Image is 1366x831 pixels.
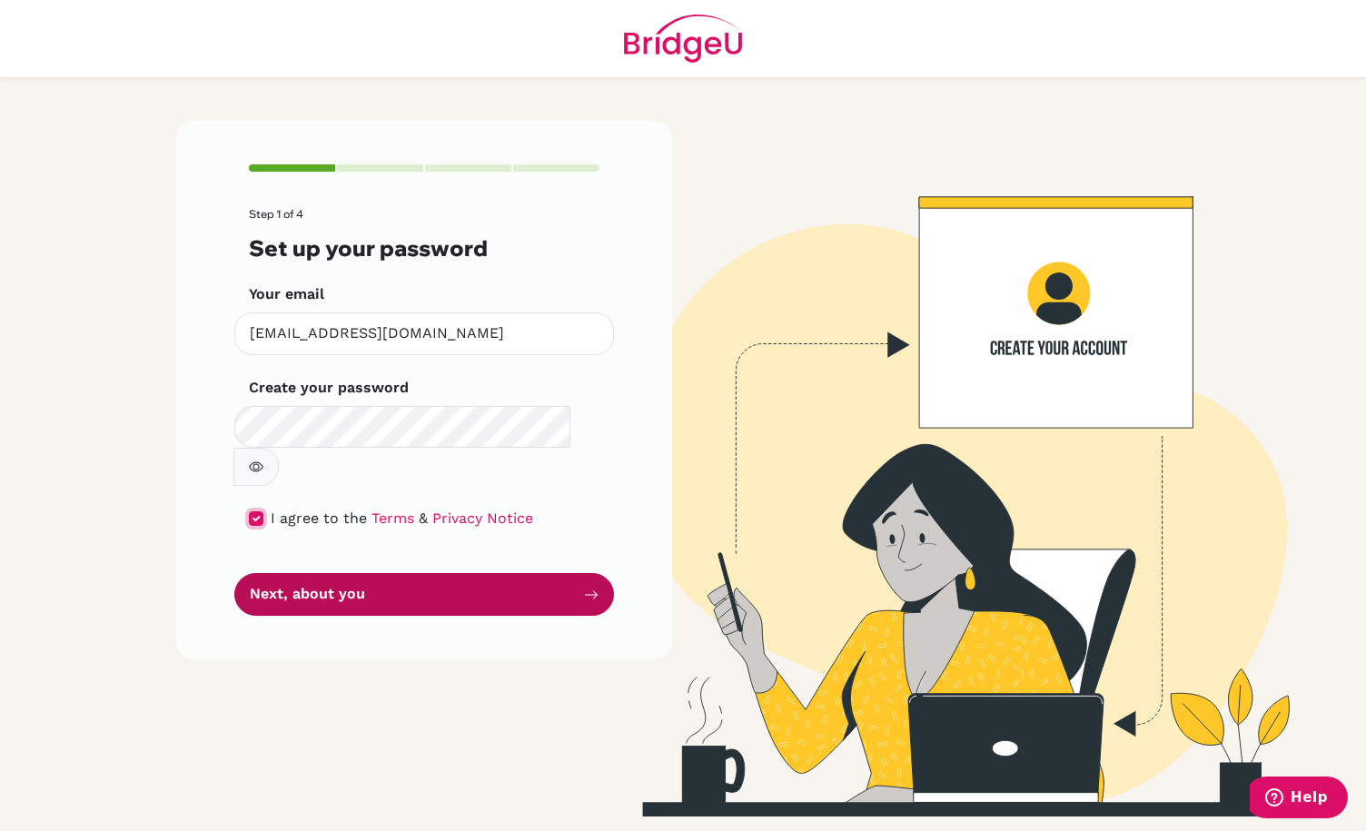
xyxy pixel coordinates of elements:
[1250,777,1348,822] iframe: Opens a widget where you can find more information
[371,509,414,527] a: Terms
[249,283,324,305] label: Your email
[419,509,428,527] span: &
[249,207,303,221] span: Step 1 of 4
[271,509,367,527] span: I agree to the
[249,235,599,262] h3: Set up your password
[234,312,614,355] input: Insert your email*
[249,377,409,399] label: Create your password
[432,509,533,527] a: Privacy Notice
[234,573,614,616] button: Next, about you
